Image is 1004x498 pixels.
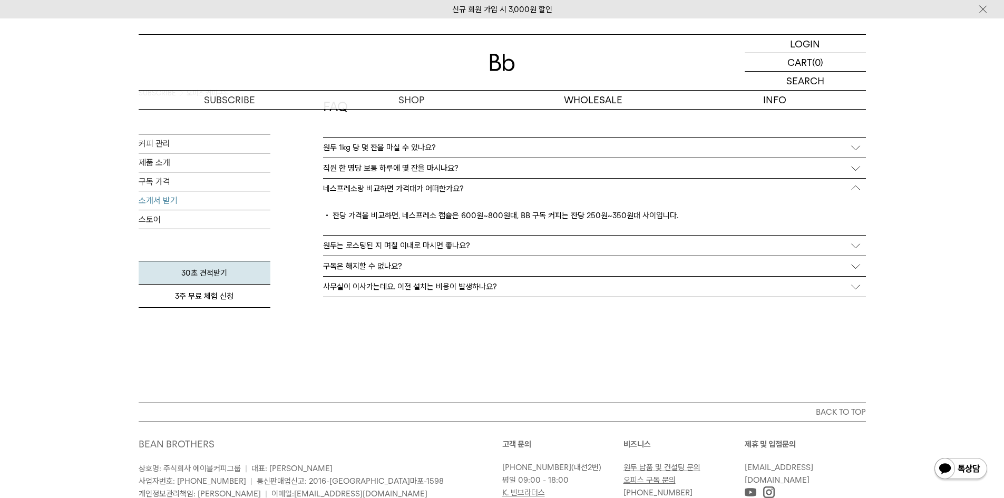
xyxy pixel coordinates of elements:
p: 사무실이 이사가는데요. 이전 설치는 비용이 발생하나요? [323,282,497,291]
p: LOGIN [790,35,820,53]
p: 구독은 해지할 수 없나요? [323,261,402,271]
a: SUBSCRIBE [139,91,320,109]
p: 잔당 가격을 비교하면, 네스프레소 캡슐은 600원~800원대, BB 구독 커피는 잔당 250원~350원대 사이입니다. [323,209,866,224]
span: | [250,476,252,486]
p: 제휴 및 입점문의 [745,438,866,451]
p: CART [787,53,812,71]
a: 원두 납품 및 컨설팅 문의 [623,463,700,472]
p: SEARCH [786,72,824,90]
p: 직원 한 명당 보통 하루에 몇 잔을 마시나요? [323,163,459,173]
span: | [245,464,247,473]
button: BACK TO TOP [139,403,866,422]
a: 커피 관리 [139,134,270,153]
p: 원두 1kg 당 몇 잔을 마실 수 있나요? [323,143,436,152]
p: 원두는 로스팅된 지 며칠 이내로 마시면 좋나요? [323,241,470,250]
span: 상호명: 주식회사 에이블커피그룹 [139,464,241,473]
img: 카카오톡 채널 1:1 채팅 버튼 [933,457,988,482]
a: K. 빈브라더스 [502,488,545,497]
p: (내선2번) [502,461,618,474]
span: 대표: [PERSON_NAME] [251,464,333,473]
p: 비즈니스 [623,438,745,451]
a: 3주 무료 체험 신청 [139,285,270,308]
a: [EMAIL_ADDRESS][DOMAIN_NAME] [745,463,813,485]
a: CART (0) [745,53,866,72]
a: BEAN BROTHERS [139,438,215,450]
p: INFO [684,91,866,109]
a: 소개서 받기 [139,191,270,210]
a: 제품 소개 [139,153,270,172]
h2: FAQ [323,98,866,138]
p: 평일 09:00 - 18:00 [502,474,618,486]
p: WHOLESALE [502,91,684,109]
a: 30초 견적받기 [139,261,270,285]
span: 통신판매업신고: 2016-[GEOGRAPHIC_DATA]마포-1598 [257,476,444,486]
a: 오피스 구독 문의 [623,475,676,485]
a: 구독 가격 [139,172,270,191]
a: SHOP [320,91,502,109]
a: 신규 회원 가입 시 3,000원 할인 [452,5,552,14]
span: 사업자번호: [PHONE_NUMBER] [139,476,246,486]
p: (0) [812,53,823,71]
p: 고객 문의 [502,438,623,451]
a: [PHONE_NUMBER] [502,463,571,472]
img: 로고 [490,54,515,71]
a: [PHONE_NUMBER] [623,488,693,497]
a: 스토어 [139,210,270,229]
p: 네스프레소랑 비교하면 가격대가 어떠한가요? [323,184,464,193]
a: LOGIN [745,35,866,53]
